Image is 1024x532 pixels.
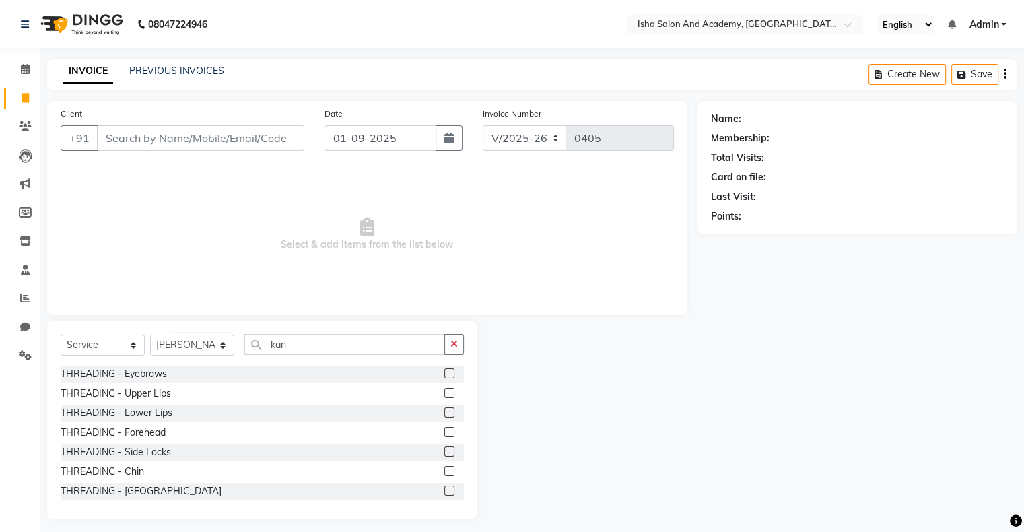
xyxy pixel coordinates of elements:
div: THREADING - Chin [61,465,144,479]
button: Create New [868,64,946,85]
div: THREADING - Eyebrows [61,367,167,381]
div: THREADING - Upper Lips [61,387,171,401]
div: THREADING - Lower Lips [61,406,172,420]
input: Search by Name/Mobile/Email/Code [97,125,304,151]
img: logo [34,5,127,43]
label: Client [61,108,82,120]
a: PREVIOUS INVOICES [129,65,224,77]
a: INVOICE [63,59,113,84]
label: Invoice Number [483,108,541,120]
div: Card on file: [711,170,766,185]
div: Name: [711,112,741,126]
div: THREADING - Side Locks [61,445,171,459]
span: Admin [969,18,998,32]
label: Date [325,108,343,120]
div: Last Visit: [711,190,756,204]
button: +91 [61,125,98,151]
div: Points: [711,209,741,224]
div: Membership: [711,131,770,145]
input: Search or Scan [244,334,445,355]
div: THREADING - Forehead [61,426,166,440]
div: Total Visits: [711,151,764,165]
div: THREADING - [GEOGRAPHIC_DATA] [61,484,221,498]
button: Save [951,64,998,85]
span: Select & add items from the list below [61,167,674,302]
b: 08047224946 [148,5,207,43]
